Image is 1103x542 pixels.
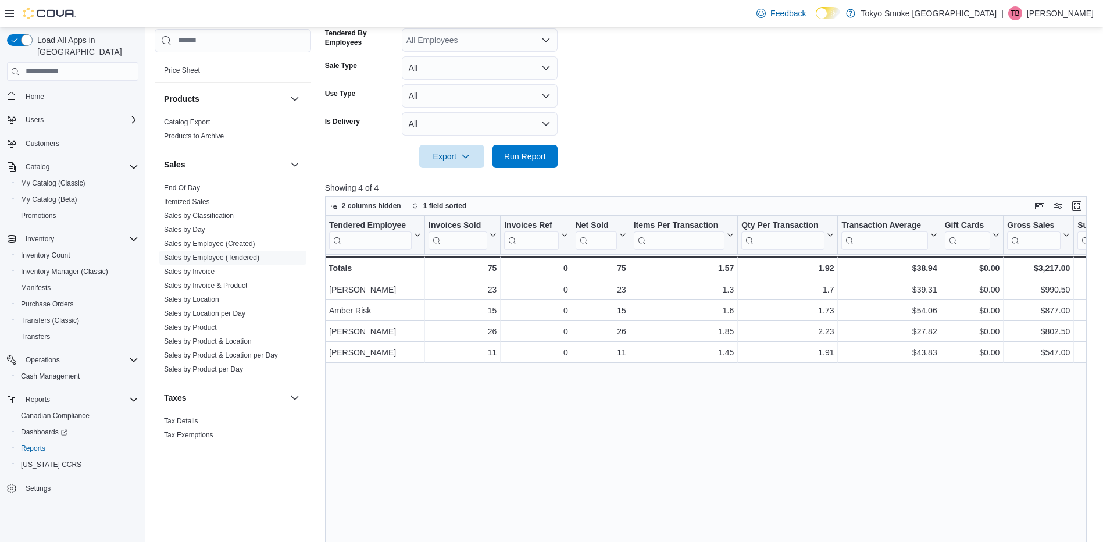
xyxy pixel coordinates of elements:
button: Inventory Count [12,247,143,263]
div: 0 [504,325,567,338]
span: Load All Apps in [GEOGRAPHIC_DATA] [33,34,138,58]
p: [PERSON_NAME] [1027,6,1094,20]
span: Run Report [504,151,546,162]
span: Reports [26,395,50,404]
div: Transaction Average [841,220,927,249]
div: Invoices Ref [504,220,558,231]
button: Run Report [492,145,558,168]
div: Items Per Transaction [633,220,724,231]
button: Items Per Transaction [633,220,734,249]
button: Users [2,112,143,128]
button: Customers [2,135,143,152]
div: 1.6 [634,304,734,318]
div: 1.73 [741,304,834,318]
span: Inventory Count [21,251,70,260]
a: Sales by Employee (Created) [164,240,255,248]
div: 0 [504,304,567,318]
div: Tendered Employee [329,220,412,231]
a: Transfers (Classic) [16,313,84,327]
a: Settings [21,482,55,495]
a: Sales by Invoice & Product [164,281,247,290]
div: 0 [504,283,567,297]
span: Catalog [21,160,138,174]
h3: Taxes [164,392,187,404]
a: Products to Archive [164,132,224,140]
a: My Catalog (Classic) [16,176,90,190]
h3: Sales [164,159,185,170]
span: Canadian Compliance [21,411,90,420]
div: $0.00 [944,283,1000,297]
button: Keyboard shortcuts [1033,199,1047,213]
button: Settings [2,480,143,497]
button: Purchase Orders [12,296,143,312]
span: Manifests [16,281,138,295]
div: Gift Cards [944,220,990,231]
span: Sales by Day [164,225,205,234]
div: $990.50 [1007,283,1070,297]
span: Settings [26,484,51,493]
span: Operations [21,353,138,367]
button: Reports [12,440,143,457]
div: Amber Risk [329,304,421,318]
div: 2.23 [741,325,834,338]
button: [US_STATE] CCRS [12,457,143,473]
a: Sales by Classification [164,212,234,220]
span: Reports [16,441,138,455]
button: Operations [21,353,65,367]
span: Operations [26,355,60,365]
button: Catalog [2,159,143,175]
span: Cash Management [16,369,138,383]
span: Sales by Product [164,323,217,332]
button: Catalog [21,160,54,174]
div: $27.82 [841,325,937,338]
img: Cova [23,8,76,19]
button: Products [288,92,302,106]
span: End Of Day [164,183,200,192]
a: Cash Management [16,369,84,383]
button: Qty Per Transaction [741,220,834,249]
span: Price Sheet [164,66,200,75]
a: Tax Details [164,417,198,425]
div: $54.06 [841,304,937,318]
span: Reports [21,393,138,406]
div: Gross Sales [1007,220,1061,249]
span: Users [26,115,44,124]
span: [US_STATE] CCRS [21,460,81,469]
div: Net Sold [575,220,616,231]
span: Transfers [21,332,50,341]
div: 0 [504,261,567,275]
div: $0.00 [944,325,1000,338]
button: My Catalog (Classic) [12,175,143,191]
span: Inventory Manager (Classic) [16,265,138,279]
button: Inventory [21,232,59,246]
div: $3,217.00 [1007,261,1070,275]
a: Canadian Compliance [16,409,94,423]
button: Enter fullscreen [1070,199,1084,213]
div: [PERSON_NAME] [329,325,421,338]
a: Catalog Export [164,118,210,126]
div: Pricing [155,63,311,82]
span: Tax Details [164,416,198,426]
label: Tendered By Employees [325,28,397,47]
div: Qty Per Transaction [741,220,824,231]
div: 15 [576,304,626,318]
div: Products [155,115,311,148]
button: Invoices Ref [504,220,567,249]
a: Dashboards [16,425,72,439]
button: Export [419,145,484,168]
div: 23 [429,283,497,297]
span: Washington CCRS [16,458,138,472]
a: Customers [21,137,64,151]
div: 1.7 [741,283,834,297]
a: Price Sheet [164,66,200,74]
span: Transfers (Classic) [21,316,79,325]
a: Sales by Day [164,226,205,234]
div: 0 [504,345,567,359]
button: Taxes [288,391,302,405]
a: Transfers [16,330,55,344]
button: Reports [2,391,143,408]
div: Taxes [155,414,311,447]
div: Sales [155,181,311,381]
span: Dashboards [16,425,138,439]
button: Tendered Employee [329,220,421,249]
